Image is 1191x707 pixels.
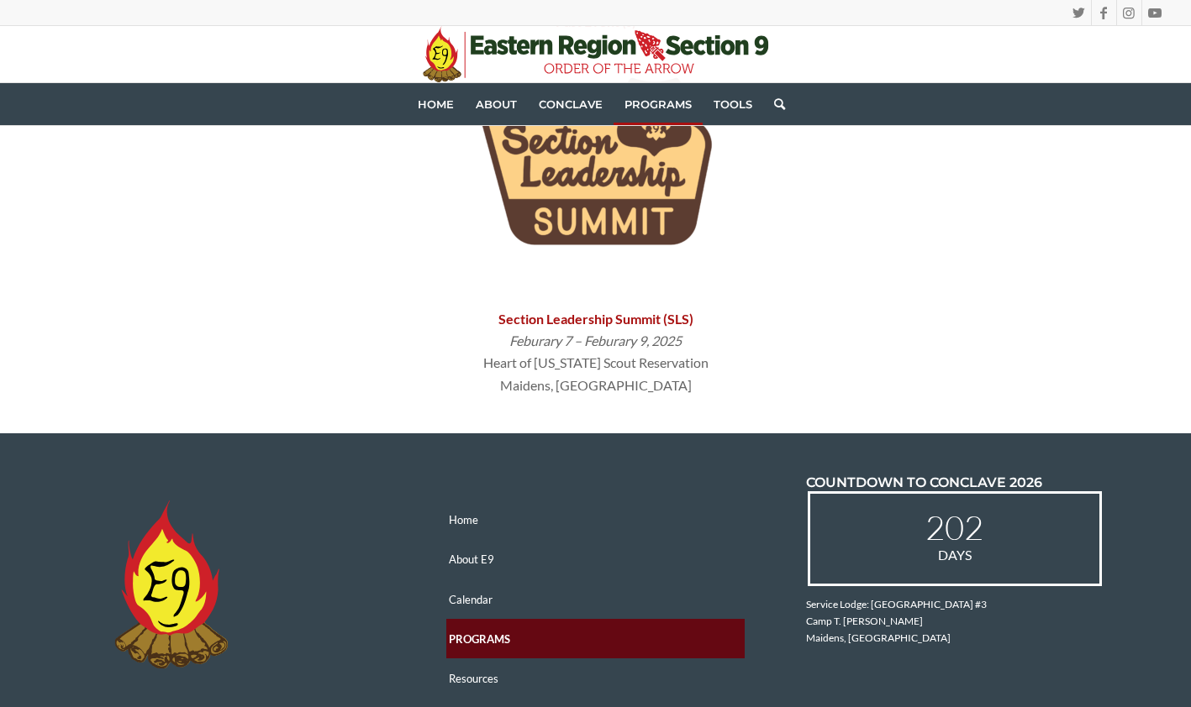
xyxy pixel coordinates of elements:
[407,83,465,125] a: Home
[806,474,1042,490] span: COUNTDOWN TO CONCLAVE 2026
[528,83,614,125] a: Conclave
[470,45,722,296] img: AJSLS_9634357a-7023-4fcb-82f1-96f9c7c50110
[509,333,682,348] em: Feburary 7 – Feburary 9, 2025
[614,83,703,125] a: Programs
[446,619,745,658] a: Programs
[806,598,987,644] span: Service Lodge: [GEOGRAPHIC_DATA] #3 Camp T. [PERSON_NAME] Maidens, [GEOGRAPHIC_DATA]
[827,511,1083,544] span: 202
[465,83,528,125] a: About
[539,97,603,111] span: Conclave
[446,658,745,698] a: Resources
[763,83,785,125] a: Search
[418,97,454,111] span: Home
[446,540,745,579] a: About E9
[703,83,763,125] a: Tools
[446,579,745,619] a: Calendar
[498,311,693,327] strong: Section Leadership Summit (SLS)
[25,308,1166,397] p: Heart of [US_STATE] Scout Reservation Maidens, [GEOGRAPHIC_DATA]
[446,500,745,540] a: Home
[476,97,517,111] span: About
[827,544,1083,566] span: Days
[714,97,752,111] span: Tools
[624,97,692,111] span: Programs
